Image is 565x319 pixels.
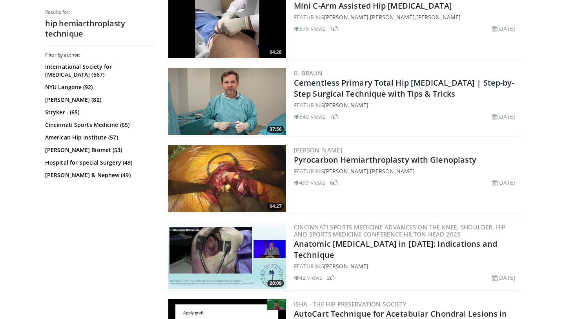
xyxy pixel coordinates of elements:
[330,24,338,33] li: 1
[294,13,518,21] div: FEATURING , ,
[294,300,406,308] a: ISHA - The Hip Preservation Society
[370,13,414,21] a: [PERSON_NAME]
[294,178,325,187] li: 499 views
[492,178,515,187] li: [DATE]
[324,262,368,270] a: [PERSON_NAME]
[330,178,338,187] li: 6
[294,154,476,165] a: Pyrocarbon Hemiarthroplasty with Glenoplasty
[168,145,286,212] a: 04:27
[45,159,153,167] a: Hospital for Special Surgery (49)
[45,83,153,91] a: NYU Langone (92)
[168,68,286,135] img: 0732e846-dfaf-48e4-92d8-164ee1b1b95b.png.300x170_q85_crop-smart_upscale.png
[168,222,286,289] a: 20:09
[492,273,515,282] li: [DATE]
[45,108,153,116] a: Stryker . (65)
[327,273,335,282] li: 2
[492,112,515,121] li: [DATE]
[324,101,368,109] a: [PERSON_NAME]
[267,49,284,56] span: 04:28
[45,146,153,154] a: [PERSON_NAME] Biomet (53)
[294,273,322,282] li: 42 views
[330,112,338,121] li: 7
[45,9,155,15] p: Results for:
[267,126,284,133] span: 37:56
[324,167,368,175] a: [PERSON_NAME]
[294,146,342,154] a: [PERSON_NAME]
[294,101,518,109] div: FEATURING
[45,171,153,179] a: [PERSON_NAME] & Nephew (49)
[294,262,518,270] div: FEATURING
[294,167,518,175] div: FEATURING ,
[416,13,461,21] a: [PERSON_NAME]
[294,69,323,77] a: B. Braun
[492,24,515,33] li: [DATE]
[294,24,325,33] li: 573 views
[294,238,497,260] a: Anatomic [MEDICAL_DATA] in [DATE]: Indications and Technique
[45,63,153,79] a: International Society for [MEDICAL_DATA] (667)
[294,223,506,238] a: Cincinnati Sports Medicine Advances on the Knee, Shoulder, Hip and Sports Medicine Conference Hil...
[45,96,153,104] a: [PERSON_NAME] (82)
[267,280,284,287] span: 20:09
[45,18,155,39] h2: hip hemiarthroplasty technique
[45,121,153,129] a: Cincinnati Sports Medicine (65)
[370,167,414,175] a: [PERSON_NAME]
[45,52,155,58] h3: Filter by author:
[324,13,368,21] a: [PERSON_NAME]
[168,68,286,135] a: 37:56
[267,203,284,210] span: 04:27
[294,0,452,11] a: Mini C-Arm Assisted Hip [MEDICAL_DATA]
[168,222,286,289] img: c378f7be-860e-4c10-8c6a-76808544c5ac.300x170_q85_crop-smart_upscale.jpg
[294,112,325,121] li: 540 views
[45,134,153,141] a: American Hip Institute (57)
[168,145,286,212] img: a3a9a544-ea37-49ff-a77f-4ab879fddfbc.300x170_q85_crop-smart_upscale.jpg
[294,77,514,99] a: Cementless Primary Total Hip [MEDICAL_DATA] | Step-by-Step Surgical Technique with Tips & Tricks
